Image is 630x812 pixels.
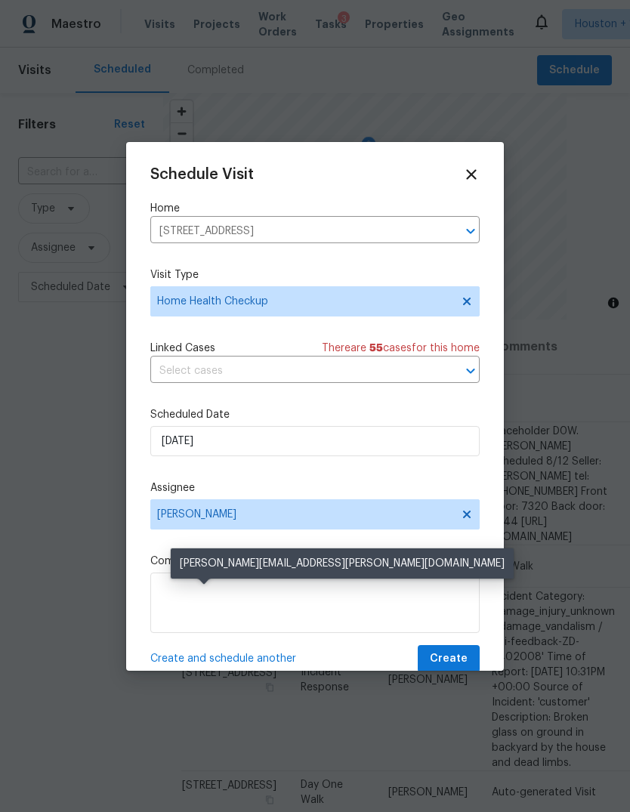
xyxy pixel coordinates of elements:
label: Assignee [150,480,480,496]
input: Select cases [150,360,437,383]
button: Open [460,360,481,381]
label: Home [150,201,480,216]
button: Open [460,221,481,242]
span: Home Health Checkup [157,294,451,309]
div: [PERSON_NAME][EMAIL_ADDRESS][PERSON_NAME][DOMAIN_NAME] [171,548,514,579]
span: Close [463,166,480,183]
label: Scheduled Date [150,407,480,422]
label: Visit Type [150,267,480,283]
span: 55 [369,343,383,354]
span: Create [430,650,468,668]
input: M/D/YYYY [150,426,480,456]
input: Enter in an address [150,220,437,243]
span: There are case s for this home [322,341,480,356]
span: Linked Cases [150,341,215,356]
label: Comments [150,554,480,569]
span: [PERSON_NAME] [157,508,453,520]
span: Schedule Visit [150,167,254,182]
button: Create [418,645,480,673]
span: Create and schedule another [150,651,296,666]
